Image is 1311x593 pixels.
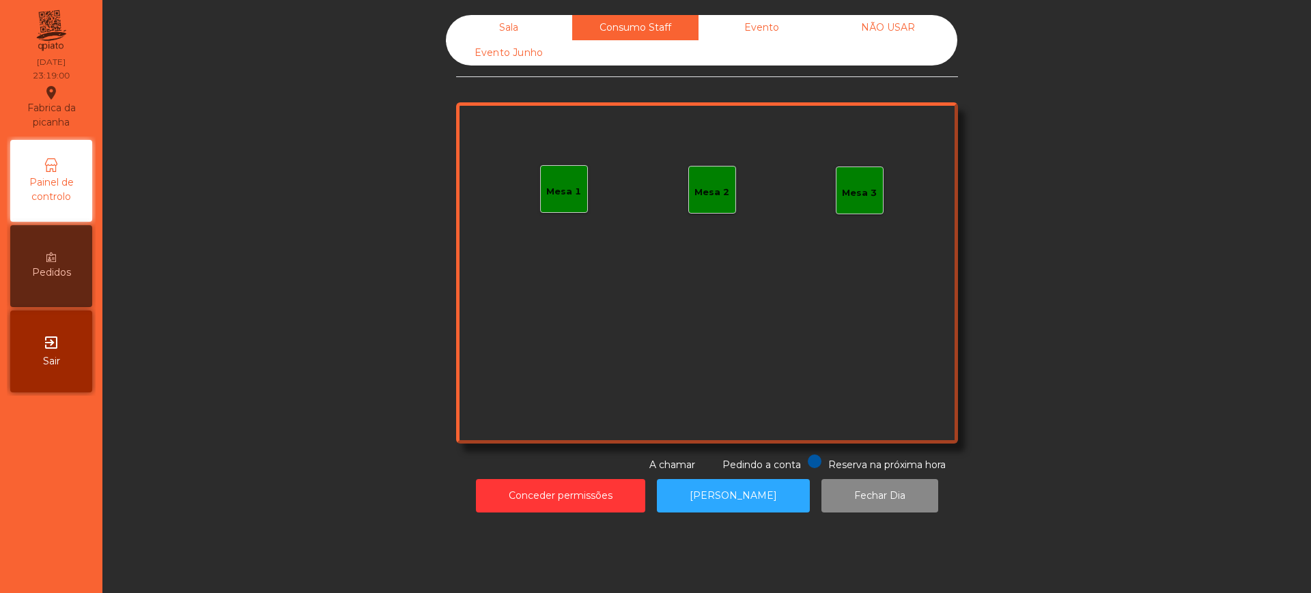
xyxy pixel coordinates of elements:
[37,56,66,68] div: [DATE]
[828,459,946,471] span: Reserva na próxima hora
[446,15,572,40] div: Sala
[546,185,581,199] div: Mesa 1
[33,70,70,82] div: 23:19:00
[722,459,801,471] span: Pedindo a conta
[842,186,877,200] div: Mesa 3
[34,7,68,55] img: qpiato
[649,459,695,471] span: A chamar
[476,479,645,512] button: Conceder permissões
[11,85,91,130] div: Fabrica da picanha
[32,265,71,280] span: Pedidos
[657,479,810,512] button: [PERSON_NAME]
[14,175,89,204] span: Painel de controlo
[43,334,59,351] i: exit_to_app
[825,15,951,40] div: NÃO USAR
[43,354,60,368] span: Sair
[572,15,699,40] div: Consumo Staff
[699,15,825,40] div: Evento
[43,85,59,101] i: location_on
[821,479,938,512] button: Fechar Dia
[446,40,572,66] div: Evento Junho
[694,186,729,199] div: Mesa 2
